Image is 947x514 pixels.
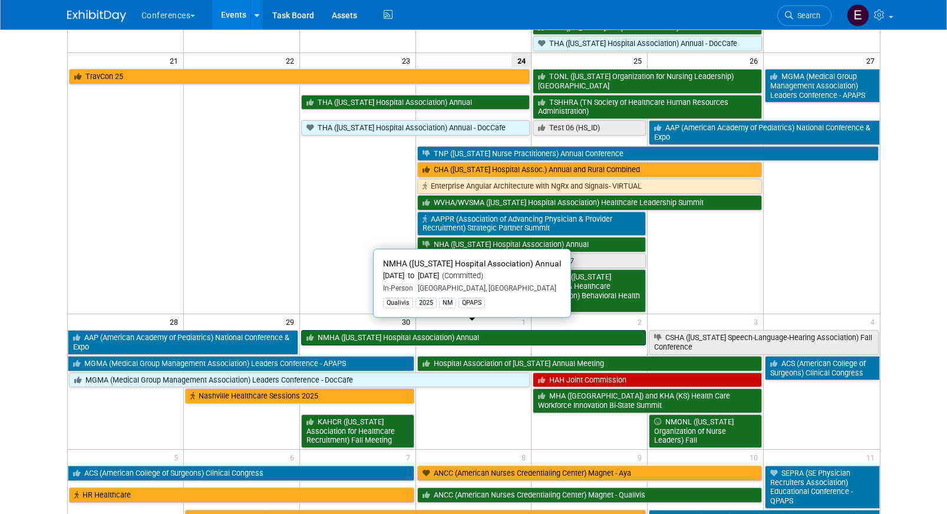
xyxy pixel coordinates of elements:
a: HAH Joint Commission [533,373,762,388]
a: THA ([US_STATE] Hospital Association) Annual [301,95,530,110]
a: AAP (American Academy of Pediatrics) National Conference & Expo [68,330,298,354]
a: Test 07 [533,253,646,269]
a: Search [777,5,831,26]
span: 6 [289,450,299,464]
span: (Committed) [439,271,483,280]
a: CSHA ([US_STATE] Speech-Language-Hearing Association) Fall Conference [649,330,878,354]
a: Enterprise Angular Architecture with NgRx and Signals- VIRTUAL [417,179,763,194]
span: 22 [285,53,299,68]
span: 7 [405,450,415,464]
a: Hospital Association of [US_STATE] Annual Meeting [417,356,763,371]
span: 1 [520,314,531,329]
span: In-Person [383,284,413,292]
a: CHA ([US_STATE] Hospital Assoc.) Annual and Rural Combined [417,162,763,177]
span: 30 [401,314,415,329]
a: ANCC (American Nurses Credentialing Center) Magnet - Qualivis [417,487,763,503]
a: MGMA (Medical Group Management Association) Leaders Conference - APAPS [765,69,879,103]
span: 27 [865,53,880,68]
a: HR Healthcare [69,487,414,503]
span: 21 [169,53,183,68]
span: 5 [173,450,183,464]
img: Erin Anderson [847,4,869,27]
span: 10 [748,450,763,464]
div: Qualivis [383,298,413,308]
a: NHA ([US_STATE] Hospital Association) Annual [417,237,646,252]
a: TSHHRA (TN Society of Healthcare Human Resources Administration) [533,95,762,119]
span: 11 [865,450,880,464]
a: TravCon 25 [69,69,530,84]
span: 25 [632,53,647,68]
a: AAPPR (Association of Advancing Physician & Provider Recruitment) Strategic Partner Summit [417,212,646,236]
span: Search [793,11,820,20]
span: 9 [636,450,647,464]
span: 23 [401,53,415,68]
span: [GEOGRAPHIC_DATA], [GEOGRAPHIC_DATA] [413,284,556,292]
a: THA ([US_STATE] Hospital Association) Annual - DocCafe [301,120,530,136]
span: 24 [512,53,531,68]
a: MHA ([GEOGRAPHIC_DATA]) and KHA (KS) Health Care Workforce Innovation Bi-State Summit [533,388,762,413]
a: Test 06 (HS_ID) [533,120,646,136]
a: NMONL ([US_STATE] Organization of Nurse Leaders) Fall [649,414,762,448]
span: 29 [285,314,299,329]
a: ACS (American College of Surgeons) Clinical Congress [765,356,879,380]
a: ACS (American College of Surgeons) Clinical Congress [68,466,414,481]
a: THA ([US_STATE] Hospital Association) Annual - DocCafe [533,36,762,51]
div: QPAPS [458,298,485,308]
span: NMHA ([US_STATE] Hospital Association) Annual [383,259,561,268]
span: 28 [169,314,183,329]
a: KAHCR ([US_STATE] Association for Healthcare Recruitment) Fall Meeting [301,414,414,448]
span: 2 [636,314,647,329]
a: Nashville Healthcare Sessions 2025 [185,388,414,404]
span: 3 [753,314,763,329]
a: NMHA ([US_STATE] Hospital Association) Annual [301,330,646,345]
a: ANCC (American Nurses Credentialing Center) Magnet - Aya [417,466,763,481]
div: [DATE] to [DATE] [383,271,561,281]
div: 2025 [415,298,437,308]
span: 4 [869,314,880,329]
a: TONL ([US_STATE] Organization for Nursing Leadership) [GEOGRAPHIC_DATA] [533,69,762,93]
div: NM [439,298,456,308]
a: VHHA ([US_STATE] Hospital & Healthcare Association) Behavioral Health Summit [533,269,646,312]
a: MGMA (Medical Group Management Association) Leaders Conference - DocCafe [69,373,530,388]
img: ExhibitDay [67,10,126,22]
a: AAP (American Academy of Pediatrics) National Conference & Expo [649,120,879,144]
a: WVHA/WVSMA ([US_STATE] Hospital Association) Healthcare Leadership Summit [417,195,763,210]
a: TNP ([US_STATE] Nurse Practitioners) Annual Conference [417,146,879,162]
span: 26 [748,53,763,68]
a: SEPRA (SE Physician Recruiters Association) Educational Conference - QPAPS [765,466,879,509]
span: 8 [520,450,531,464]
a: MGMA (Medical Group Management Association) Leaders Conference - APAPS [68,356,414,371]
